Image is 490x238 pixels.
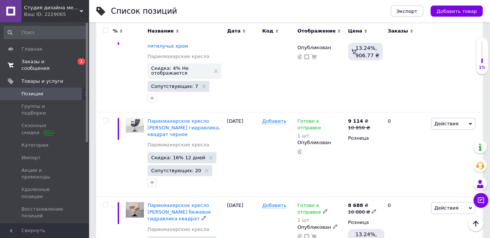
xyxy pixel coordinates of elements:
[113,28,118,34] span: %
[348,219,381,226] div: Розница
[148,53,209,60] a: Парикмахерские кресла
[383,17,429,112] div: 0
[348,203,363,208] b: 8 688
[21,103,68,116] span: Группы и подборки
[78,58,85,65] span: 1
[151,155,205,160] span: Скидка: 16% 12 дней
[388,28,408,34] span: Заказы
[348,125,370,131] div: 10 850 ₴
[348,135,381,142] div: Розница
[348,118,370,125] div: ₴
[21,142,48,149] span: Категории
[476,65,488,70] div: 1%
[21,206,68,219] span: Восстановление позиций
[21,167,68,180] span: Акции и промокоды
[148,28,174,34] span: Название
[383,112,429,196] div: 0
[225,112,260,196] div: [DATE]
[434,205,458,211] span: Действия
[21,122,68,136] span: Сезонные скидки
[126,202,144,218] img: Парикмахерское кресло Квадра Хром бежевое гидравлика квадрат
[297,133,344,139] div: 1 шт.
[4,26,87,39] input: Поиск
[148,118,220,137] a: Парикмахерское кресло [PERSON_NAME] гидравлика, квадрат черное
[348,202,377,209] div: ₴
[348,28,362,34] span: Цена
[468,216,483,231] button: Наверх
[434,121,458,126] span: Действия
[21,46,42,52] span: Главная
[262,203,286,208] span: Добавить
[126,118,144,133] img: Парикмахерское кресло Даниэль гидравлика, квадрат черное
[355,45,379,58] span: 13.24%, 906.77 ₴
[111,7,177,15] div: Список позиций
[391,6,423,17] button: Экспорт
[262,118,286,124] span: Добавить
[262,28,273,34] span: Код
[21,186,68,200] span: Удаленные позиции
[21,78,63,85] span: Товары и услуги
[148,226,209,233] a: Парикмахерские кресла
[21,154,41,161] span: Импорт
[21,58,68,72] span: Заказы и сообщения
[151,168,201,173] span: Сопутствующих: 20
[396,8,417,14] span: Экспорт
[148,142,209,148] a: Парикмахерские кресла
[225,17,260,112] div: [DATE]
[297,203,321,217] span: Готово к отправке
[21,91,43,97] span: Позиции
[148,203,211,221] a: Парикмахерское кресло [PERSON_NAME] бежевое гидравлика квадрат
[297,118,321,133] span: Готово к отправке
[473,193,488,208] button: Чат с покупателем
[297,139,344,146] div: Опубликован
[24,4,80,11] span: Студия дизайна мебели
[151,84,198,89] span: Сопутствующих: 7
[297,28,335,34] span: Отображение
[151,66,210,75] span: Скидка: 4% Не отображается
[297,224,344,231] div: Опубликован
[297,44,344,51] div: Опубликован
[24,11,89,18] div: Ваш ID: 2229065
[227,28,241,34] span: Дата
[436,8,477,14] span: Добавить товар
[348,209,377,215] div: 10 860 ₴
[348,118,363,124] b: 9 114
[297,217,344,223] div: 1 шт.
[430,6,483,17] button: Добавить товар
